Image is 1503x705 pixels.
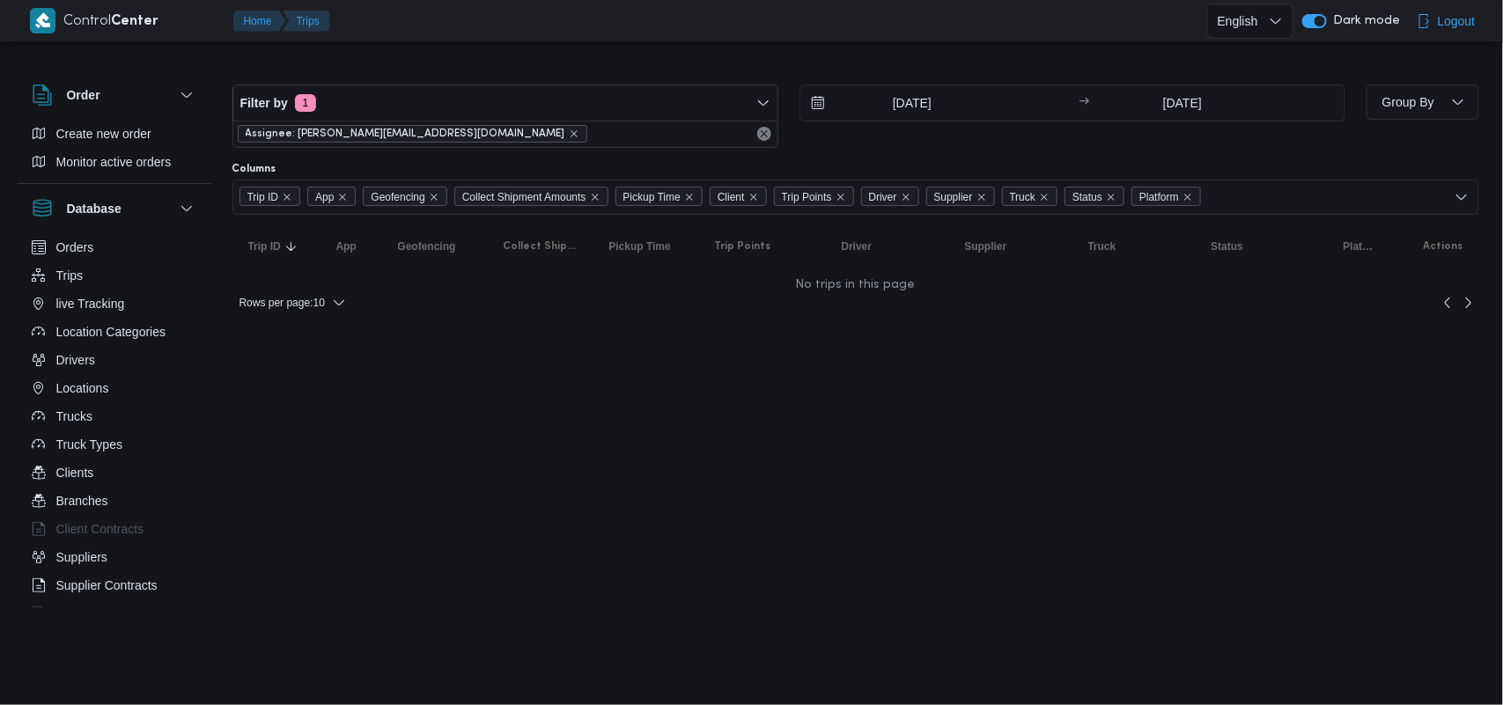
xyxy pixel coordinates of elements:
span: Supplier [965,239,1007,253]
button: Monitor active orders [25,148,204,176]
span: Status [1212,239,1244,253]
svg: Sorted in descending order [284,239,298,253]
button: Pickup Time [602,232,690,261]
button: Truck [1081,232,1187,261]
span: Driver [869,187,897,207]
span: Group By [1382,95,1434,109]
button: Client Contracts [25,515,204,543]
button: Open list of options [1455,190,1469,204]
span: Client [710,187,767,206]
span: Supplier Contracts [56,575,158,596]
button: Clients [25,459,204,487]
button: Remove [754,123,775,144]
button: Suppliers [25,543,204,571]
button: Orders [25,233,204,261]
button: Rows per page:10 [232,292,353,313]
button: Remove Client from selection in this group [748,192,759,202]
span: Client Contracts [56,518,144,540]
button: Supplier [958,232,1064,261]
span: Trucks [56,406,92,427]
span: Geofencing [363,187,446,206]
span: Supplier [926,187,995,206]
span: App [307,187,356,206]
button: Trips [25,261,204,290]
a: Next page, 2 [1458,292,1479,313]
button: Geofencing [391,232,479,261]
span: Create new order [56,123,151,144]
button: Remove Platform from selection in this group [1183,192,1193,202]
span: Status [1065,187,1124,206]
span: Drivers [56,349,95,371]
button: Status [1205,232,1319,261]
span: Actions [1424,239,1463,253]
button: Remove App from selection in this group [337,192,348,202]
input: Press the down key to open a popover containing a calendar. [1095,85,1271,121]
span: Platform [1131,187,1201,206]
span: Driver [861,187,919,206]
button: Database [32,198,197,219]
button: Remove Truck from selection in this group [1039,192,1050,202]
button: remove selected entity [569,129,579,139]
span: 1 active filters [295,94,316,112]
b: Center [112,15,159,28]
div: Order [18,120,211,183]
button: Supplier Contracts [25,571,204,599]
button: Platform [1337,232,1382,261]
span: Dark mode [1327,14,1401,28]
span: Truck [1010,187,1036,207]
span: Pickup Time [615,187,703,206]
span: Driver [842,239,873,253]
label: Columns [232,162,276,176]
span: Assignee: ibrahim.mohamed@illa.com.eg [238,125,587,143]
span: Monitor active orders [56,151,172,173]
span: Trip ID; Sorted in descending order [248,239,281,253]
span: App [315,187,334,207]
span: Suppliers [56,547,107,568]
span: Location Categories [56,321,166,342]
span: Pickup Time [609,239,671,253]
span: Platform [1139,187,1179,207]
h3: Order [67,84,100,106]
span: Assignee: [PERSON_NAME][EMAIL_ADDRESS][DOMAIN_NAME] [246,126,565,142]
span: Geofencing [398,239,456,253]
span: Truck Types [56,434,122,455]
button: Driver [835,232,940,261]
div: Database [18,233,211,614]
center: No trips in this page [232,278,1479,292]
div: → [1079,97,1090,109]
span: Supplier [934,187,973,207]
button: Trucks [25,402,204,430]
span: Trip Points [715,239,771,253]
h3: Database [67,198,122,219]
span: Branches [56,490,108,511]
input: Press the down key to open a popover containing a calendar. [800,85,1000,121]
span: Trip ID [239,187,301,206]
button: Group By [1367,84,1479,120]
span: Truck [1088,239,1116,253]
span: Status [1072,187,1102,207]
span: Platform [1344,239,1375,253]
button: Locations [25,374,204,402]
span: Devices [56,603,100,624]
span: Geofencing [371,187,424,207]
button: Remove Status from selection in this group [1106,192,1116,202]
button: Trips [283,11,330,32]
span: App [336,239,357,253]
span: Collect Shipment Amounts [504,239,578,253]
span: Locations [56,378,109,399]
button: Order [32,84,197,106]
button: Remove Trip Points from selection in this group [836,192,846,202]
span: Collect Shipment Amounts [454,187,608,206]
button: Branches [25,487,204,515]
span: Orders [56,237,94,258]
img: X8yXhbKr1z7QwAAAABJRU5ErkJggg== [30,8,55,33]
span: Logout [1438,11,1476,32]
span: Trip Points [782,187,832,207]
button: Filter by1 active filters [233,85,777,121]
span: Trips [56,265,84,286]
button: Location Categories [25,318,204,346]
button: Remove Pickup Time from selection in this group [684,192,695,202]
button: Trip IDSorted in descending order [241,232,312,261]
button: Remove Collect Shipment Amounts from selection in this group [590,192,600,202]
span: Filter by [240,92,288,114]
